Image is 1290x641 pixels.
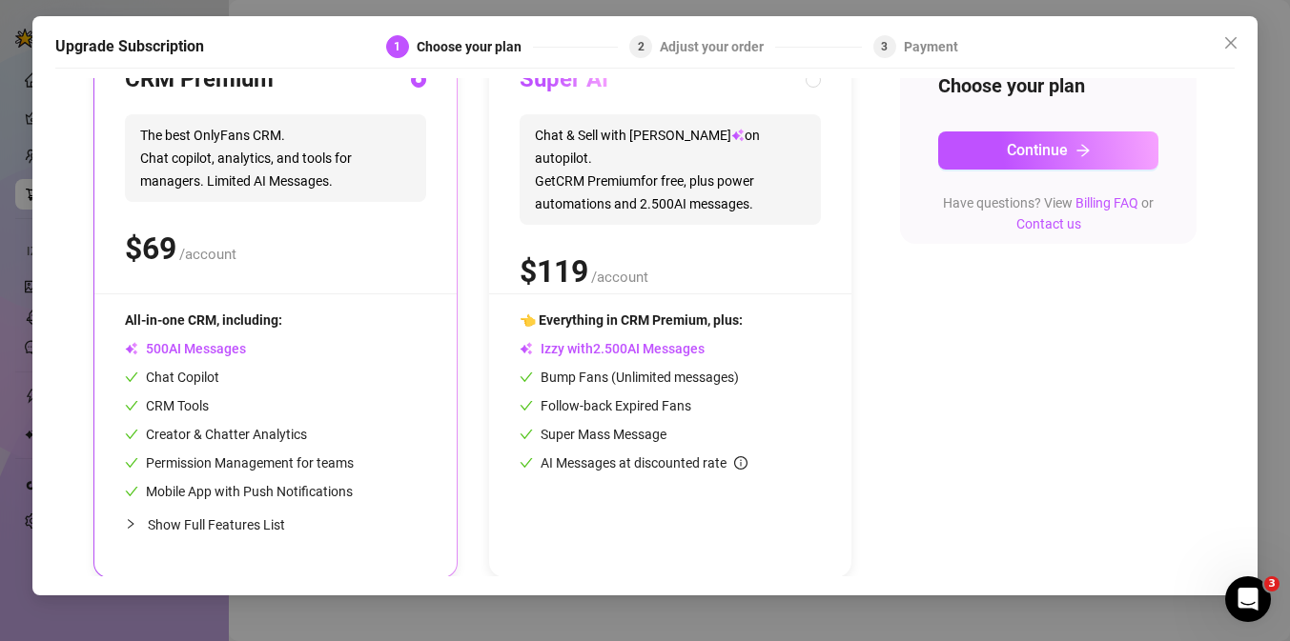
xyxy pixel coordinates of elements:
[125,398,209,413] span: CRM Tools
[520,114,821,225] span: Chat & Sell with [PERSON_NAME] on autopilot. Get CRM Premium for free, plus power automations and...
[541,455,747,471] span: AI Messages at discounted rate
[1075,143,1091,158] span: arrow-right
[125,456,138,470] span: check
[125,371,138,384] span: check
[591,269,648,286] span: /account
[125,399,138,412] span: check
[520,341,705,356] span: Izzy with AI Messages
[179,246,236,263] span: /account
[938,131,1158,170] button: Continuearrow-right
[1007,141,1068,159] span: Continue
[1075,195,1138,210] a: Billing FAQ
[125,455,354,471] span: Permission Management for teams
[520,65,608,95] h3: Super AI
[1223,35,1239,50] span: close
[904,35,958,58] div: Payment
[881,40,888,53] span: 3
[520,398,691,413] span: Follow-back Expired Fans
[1225,576,1271,622] iframe: Intercom live chat
[125,65,274,95] h3: CRM Premium
[660,35,775,58] div: Adjust your order
[938,72,1158,99] h4: Choose your plan
[125,502,426,547] div: Show Full Features List
[125,485,138,498] span: check
[520,427,666,442] span: Super Mass Message
[520,371,533,384] span: check
[125,114,426,202] span: The best OnlyFans CRM. Chat copilot, analytics, and tools for managers. Limited AI Messages.
[943,195,1154,231] span: Have questions? View or
[125,484,353,499] span: Mobile App with Push Notifications
[125,518,136,530] span: collapsed
[417,35,533,58] div: Choose your plan
[394,40,400,53] span: 1
[125,230,176,267] span: $
[1264,576,1280,591] span: 3
[125,427,307,442] span: Creator & Chatter Analytics
[520,456,533,470] span: check
[520,399,533,412] span: check
[520,312,743,328] span: 👈 Everything in CRM Premium, plus:
[125,341,246,356] span: AI Messages
[638,40,645,53] span: 2
[734,456,747,470] span: info-circle
[125,428,138,441] span: check
[520,253,588,290] span: $
[520,370,739,385] span: Bump Fans (Unlimited messages)
[1216,35,1246,50] span: Close
[55,35,204,58] h5: Upgrade Subscription
[125,312,282,328] span: All-in-one CRM, including:
[520,428,533,441] span: check
[148,517,285,532] span: Show Full Features List
[1016,216,1081,231] a: Contact us
[125,370,219,385] span: Chat Copilot
[1216,28,1246,58] button: Close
